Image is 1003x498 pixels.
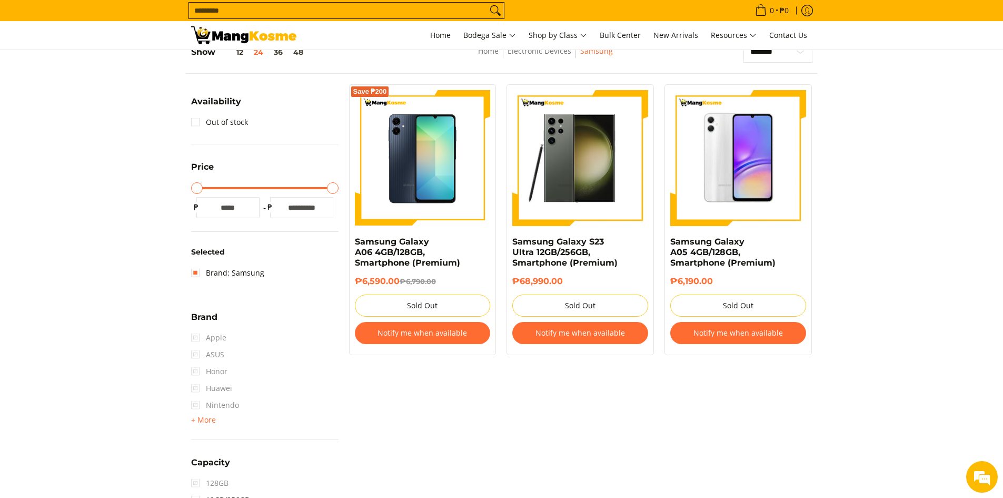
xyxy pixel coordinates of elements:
span: Capacity [191,458,230,467]
span: Save ₱200 [353,89,387,95]
span: Honor [191,363,227,380]
span: Resources [711,29,757,42]
a: Contact Us [764,21,812,50]
a: Samsung Galaxy A05 4GB/128GB, Smartphone (Premium) [670,237,776,268]
a: Bulk Center [594,21,646,50]
span: ₱0 [778,7,790,14]
button: Search [487,3,504,18]
img: Samsung Galaxy A05 4GB/128GB, Smartphone (Premium) - 0 [670,90,806,226]
a: Brand: Samsung [191,265,264,281]
a: Electronic Devices [508,46,571,56]
span: • [752,5,792,16]
summary: Open [191,97,241,114]
h6: ₱68,990.00 [512,276,648,287]
a: Home [478,46,499,56]
button: Sold Out [670,295,806,317]
del: ₱6,790.00 [400,277,436,286]
button: Sold Out [512,295,648,317]
span: ASUS [191,346,224,363]
h6: Selected [191,248,339,257]
img: samsung-a06-smartphone-full-view-mang-kosme [355,90,491,226]
a: Shop by Class [523,21,592,50]
button: Notify me when available [670,322,806,344]
span: ₱ [265,202,275,212]
nav: Main Menu [307,21,812,50]
span: Brand [191,313,217,321]
button: 12 [215,48,249,56]
button: 48 [288,48,309,56]
span: + More [191,416,216,424]
summary: Open [191,414,216,426]
button: 24 [249,48,269,56]
a: Bodega Sale [458,21,521,50]
a: New Arrivals [648,21,703,50]
button: Sold Out [355,295,491,317]
span: Price [191,163,214,171]
span: Home [430,30,451,40]
img: Samsung Galaxy S23 Ultra 12GB/256GB, Smartphone (Premium) [512,90,648,226]
span: ₱ [191,202,202,212]
span: Bodega Sale [463,29,516,42]
h5: Show [191,47,309,57]
span: Contact Us [769,30,807,40]
a: Out of stock [191,114,248,131]
summary: Open [191,458,230,475]
a: Samsung Galaxy S23 Ultra 12GB/256GB, Smartphone (Premium) [512,237,618,268]
img: Electronic Devices - Premium Brands with Warehouse Prices l Mang Kosme Samsung [191,26,296,44]
span: New Arrivals [653,30,698,40]
button: Notify me when available [512,322,648,344]
span: 128GB [191,475,229,492]
span: Samsung [580,45,613,58]
span: Huawei [191,380,232,397]
span: Availability [191,97,241,106]
h6: ₱6,590.00 [355,276,491,287]
button: Notify me when available [355,322,491,344]
summary: Open [191,313,217,329]
span: Shop by Class [529,29,587,42]
span: 0 [768,7,776,14]
a: Home [425,21,456,50]
button: 36 [269,48,288,56]
summary: Open [191,163,214,179]
h6: ₱6,190.00 [670,276,806,287]
span: Apple [191,329,226,346]
span: Nintendo [191,397,239,414]
a: Resources [706,21,762,50]
span: Bulk Center [600,30,641,40]
nav: Breadcrumbs [404,45,687,69]
a: Samsung Galaxy A06 4GB/128GB, Smartphone (Premium) [355,237,460,268]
